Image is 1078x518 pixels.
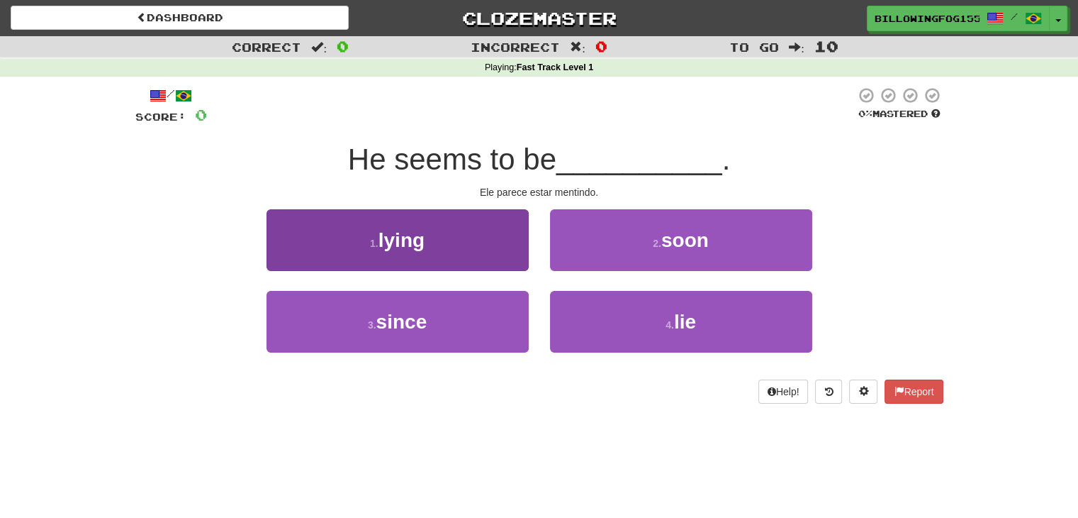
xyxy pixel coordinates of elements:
span: Correct [232,40,301,54]
span: Score: [135,111,186,123]
span: : [570,41,585,53]
button: 4.lie [550,291,812,353]
strong: Fast Track Level 1 [517,62,594,72]
span: 0 % [858,108,872,119]
span: / [1011,11,1018,21]
small: 4 . [666,319,674,331]
button: Help! [758,380,809,404]
button: 1.lying [266,209,529,271]
span: lying [378,229,425,251]
span: __________ [556,143,722,176]
span: : [789,41,804,53]
span: 0 [195,106,207,123]
span: soon [661,229,709,251]
div: Mastered [855,108,943,121]
span: 0 [595,38,607,55]
button: Report [885,380,943,404]
span: He seems to be [348,143,556,176]
span: Incorrect [471,40,560,54]
button: 2.soon [550,209,812,271]
div: / [135,87,207,104]
a: Dashboard [11,6,349,30]
span: BillowingFog1552 [875,12,979,25]
small: 2 . [653,238,661,249]
span: To go [729,40,779,54]
span: lie [674,311,696,333]
span: since [376,311,427,333]
a: Clozemaster [370,6,708,31]
a: BillowingFog1552 / [867,6,1050,31]
button: 3.since [266,291,529,353]
small: 3 . [368,319,376,331]
span: . [722,143,731,176]
button: Round history (alt+y) [815,380,842,404]
span: : [311,41,327,53]
span: 10 [814,38,838,55]
div: Ele parece estar mentindo. [135,185,943,199]
span: 0 [337,38,349,55]
small: 1 . [370,238,378,249]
